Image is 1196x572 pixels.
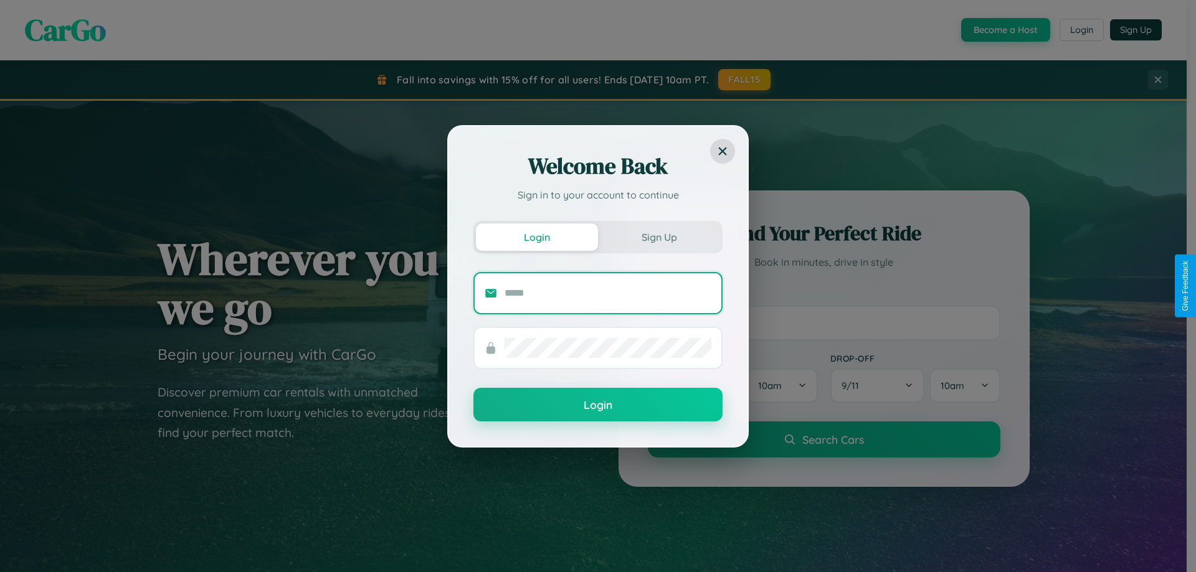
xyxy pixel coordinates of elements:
[598,223,720,251] button: Sign Up
[473,151,723,181] h2: Welcome Back
[1181,261,1190,311] div: Give Feedback
[473,388,723,421] button: Login
[473,187,723,202] p: Sign in to your account to continue
[476,223,598,251] button: Login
